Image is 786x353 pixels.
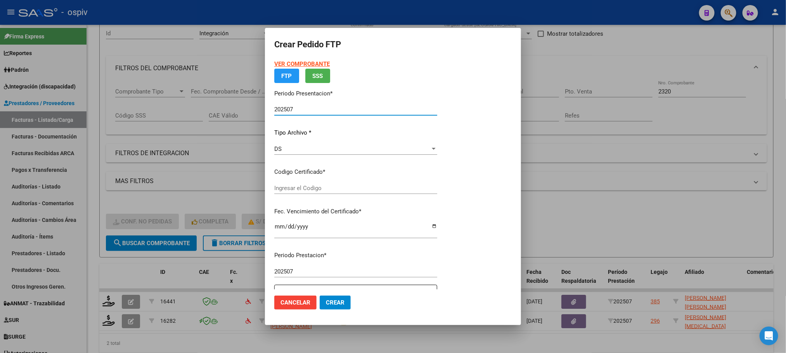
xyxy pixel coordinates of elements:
button: Cancelar [274,296,317,310]
span: SSS [313,73,323,80]
a: VER COMPROBANTE [274,61,330,67]
div: Open Intercom Messenger [760,327,778,345]
button: SSS [305,69,330,83]
button: FTP [274,69,299,83]
button: Crear [320,296,351,310]
span: DS [274,145,282,152]
p: Fec. Vencimiento del Certificado [274,207,437,216]
span: Cancelar [280,299,310,306]
span: Crear [326,299,345,306]
p: Tipo Archivo * [274,128,437,137]
span: FTP [282,73,292,80]
p: Periodo Presentacion [274,89,437,98]
p: Periodo Prestacion [274,251,437,260]
h2: Crear Pedido FTP [274,37,512,52]
p: Codigo Certificado [274,168,437,176]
